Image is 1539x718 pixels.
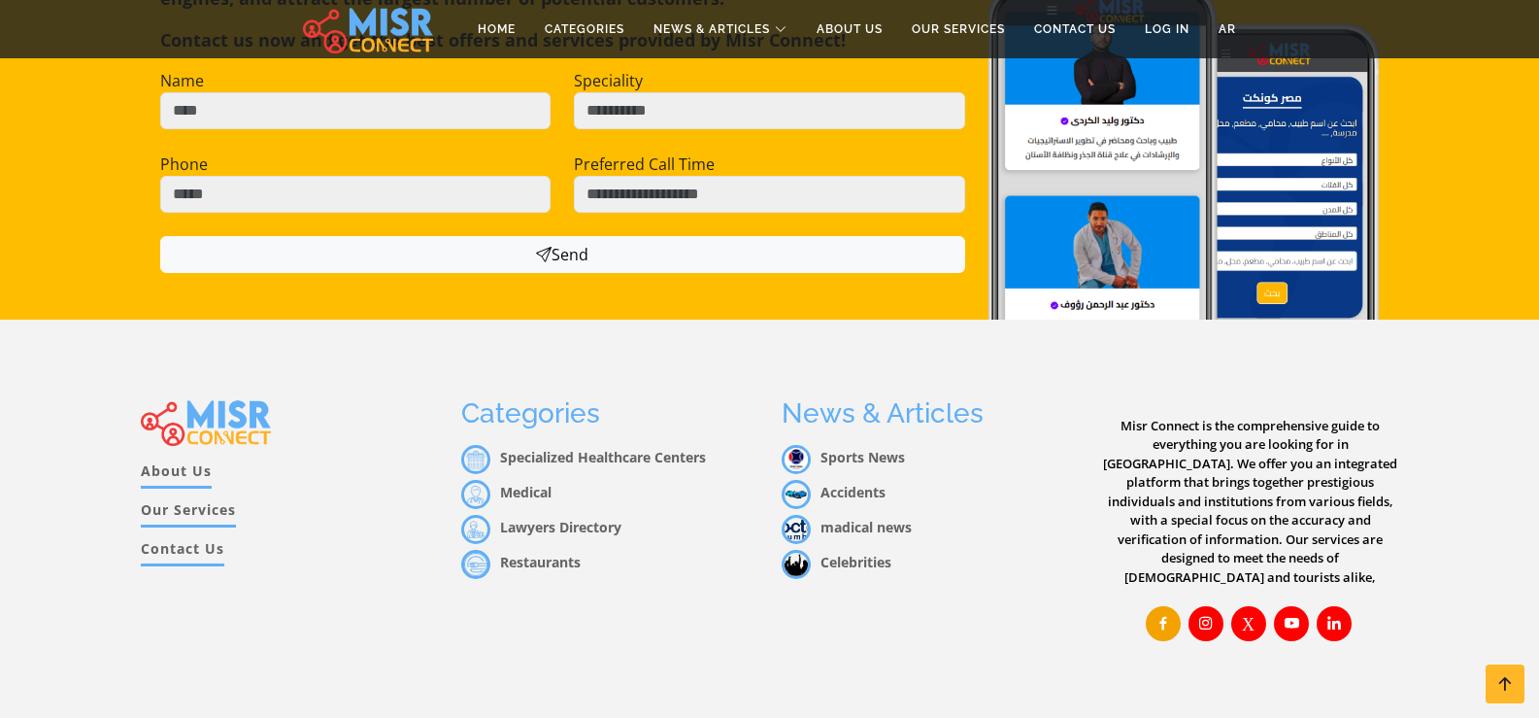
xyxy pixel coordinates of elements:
[463,11,530,48] a: Home
[461,553,581,571] a: Restaurants
[461,518,621,536] a: Lawyers Directory
[782,553,891,571] a: Celebrities
[639,11,802,48] a: News & Articles
[303,5,433,53] img: main.misr_connect
[782,518,912,536] a: madical news
[461,448,706,466] a: Specialized Healthcare Centers
[1130,11,1204,48] a: Log in
[160,69,204,92] label: Name
[782,445,811,474] img: Sports News
[461,397,758,430] h3: Categories
[160,236,965,273] button: Send
[782,483,886,501] a: Accidents
[461,515,490,544] img: محاماه و قانون
[782,397,1079,430] h3: News & Articles
[461,445,490,474] img: مراكز الرعاية الصحية المتخصصة
[802,11,897,48] a: About Us
[461,550,490,579] img: مطاعم
[782,515,811,544] img: madical news
[653,20,770,38] span: News & Articles
[141,538,224,566] a: Contact Us
[574,69,643,92] label: Speciality
[1020,11,1130,48] a: Contact Us
[1242,614,1255,632] i: X
[782,550,811,579] img: Celebrities
[530,11,639,48] a: Categories
[461,483,552,501] a: Medical
[897,11,1020,48] a: Our Services
[141,499,236,528] a: Our Services
[160,153,208,176] label: Phone
[1102,417,1399,588] p: Misr Connect is the comprehensive guide to everything you are looking for in [GEOGRAPHIC_DATA]. W...
[782,480,811,509] img: Accidents
[574,153,715,176] label: Preferred Call Time
[461,480,490,509] img: أطباء
[1204,11,1251,48] a: AR
[1231,606,1266,641] a: X
[782,448,905,466] a: Sports News
[141,461,212,489] a: About Us
[141,397,271,446] img: main.misr_connect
